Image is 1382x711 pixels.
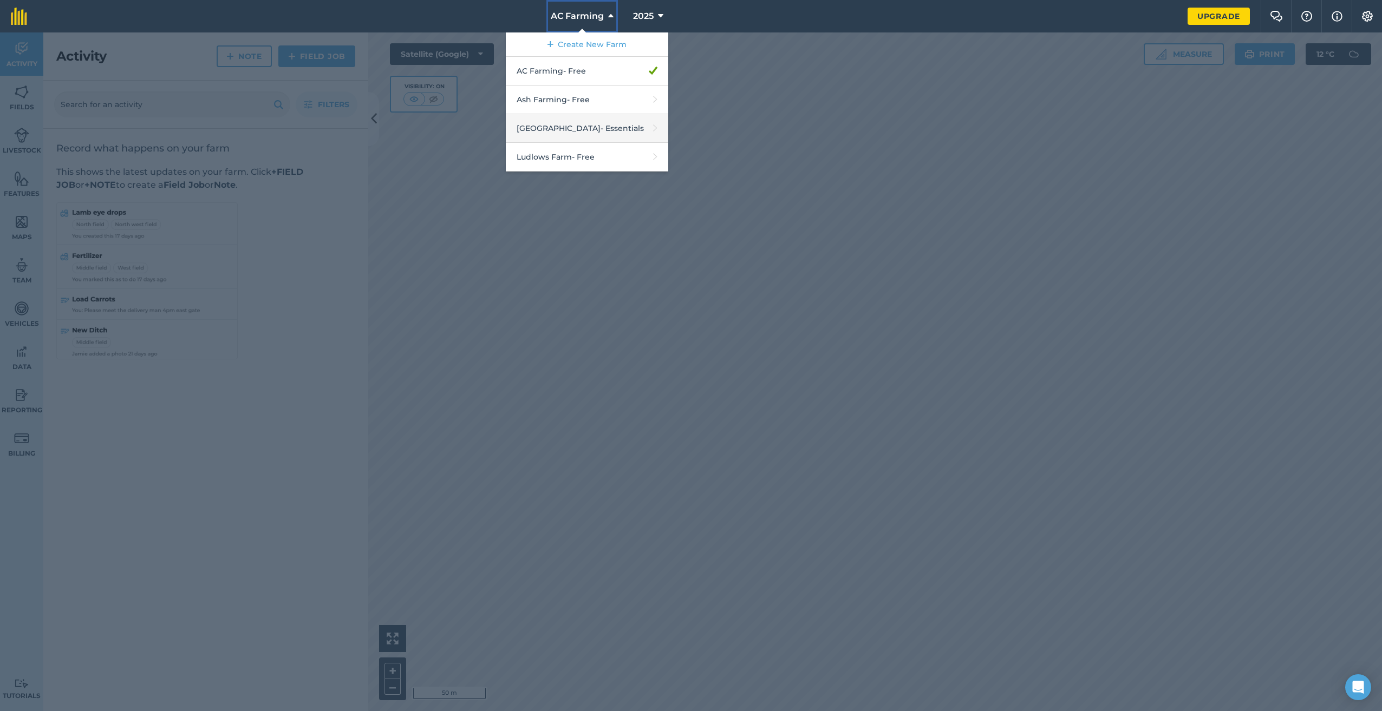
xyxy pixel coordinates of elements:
img: fieldmargin Logo [11,8,27,25]
img: svg+xml;base64,PHN2ZyB4bWxucz0iaHR0cDovL3d3dy53My5vcmcvMjAwMC9zdmciIHdpZHRoPSIxNyIgaGVpZ2h0PSIxNy... [1332,10,1342,23]
a: AC Farming- Free [506,57,668,85]
img: A question mark icon [1300,11,1313,22]
a: Create New Farm [506,32,668,57]
span: AC Farming [551,10,604,23]
span: 2025 [633,10,654,23]
a: Upgrade [1188,8,1250,25]
img: A cog icon [1361,11,1374,22]
div: Open Intercom Messenger [1345,674,1371,700]
a: Ludlows Farm- Free [506,143,668,172]
a: Ash Farming- Free [506,85,668,114]
a: [GEOGRAPHIC_DATA]- Essentials [506,114,668,143]
img: Two speech bubbles overlapping with the left bubble in the forefront [1270,11,1283,22]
